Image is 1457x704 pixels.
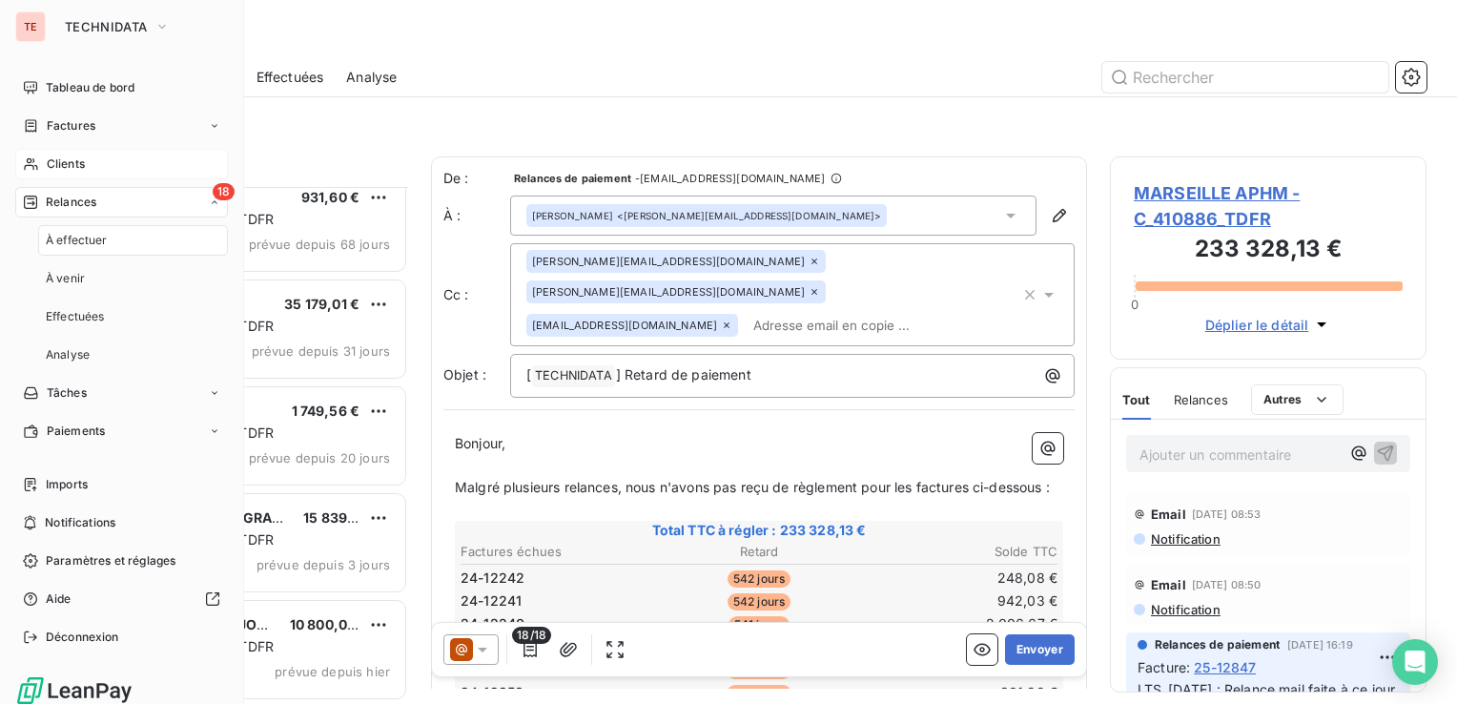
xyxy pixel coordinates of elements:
td: 942,03 € [860,590,1058,611]
div: <[PERSON_NAME][EMAIL_ADDRESS][DOMAIN_NAME]> [532,209,881,222]
span: ] Retard de paiement [616,366,751,383]
div: TE [15,11,46,42]
span: 1 749,56 € [292,403,360,419]
h3: 233 328,13 € [1134,232,1403,270]
span: Tout [1122,392,1151,407]
td: 248,08 € [860,568,1058,589]
span: Déplier le détail [1205,315,1309,335]
span: TECHNIDATA [532,365,615,387]
span: 464 jours [727,685,791,702]
span: Analyse [346,68,397,87]
span: Notification [1149,602,1221,617]
span: 542 jours [728,593,790,611]
span: 24-12241 [461,591,522,611]
span: - [EMAIL_ADDRESS][DOMAIN_NAME] [635,173,825,184]
span: MARSEILLE APHM - C_410886_TDFR [1134,180,1403,232]
span: Relances de paiement [514,173,631,184]
span: 931,60 € [301,189,359,205]
span: 15 839,93 € [303,509,382,526]
th: Solde TTC [860,542,1058,562]
span: Imports [46,476,88,493]
button: Autres [1251,384,1344,415]
span: Bonjour, [455,435,505,451]
span: 24-12240 [461,614,524,633]
span: 18 [213,183,235,200]
button: Envoyer [1005,634,1075,665]
span: TECHNIDATA [65,19,147,34]
span: Malgré plusieurs relances, nous n'avons pas reçu de règlement pour les factures ci-dessous : [455,479,1050,495]
span: prévue depuis 31 jours [252,343,390,359]
span: Relances de paiement [1155,636,1280,653]
span: Factures [47,117,95,135]
span: 542 jours [728,570,790,588]
input: Adresse email en copie ... [746,311,966,340]
span: [EMAIL_ADDRESS][DOMAIN_NAME] [532,320,717,331]
button: Déplier le détail [1200,314,1338,336]
span: Tableau de bord [46,79,134,96]
span: Tâches [47,384,87,402]
td: 2 006,67 € [860,613,1058,634]
label: À : [443,206,510,225]
span: Email [1151,507,1186,522]
span: LTS_[DATE] : Relance mail faite à ce jour. [1138,681,1398,697]
span: De : [443,169,510,188]
span: Aide [46,590,72,608]
span: 18/18 [512,627,551,644]
div: grid [92,187,408,704]
span: 541 jours [728,616,790,633]
span: Notification [1149,531,1221,547]
span: Effectuées [46,308,105,325]
span: Clients [47,155,85,173]
span: [DATE] 08:50 [1192,579,1262,590]
span: Relances [46,194,96,211]
span: Notifications [45,514,115,531]
span: 35 179,01 € [284,296,359,312]
div: Open Intercom Messenger [1392,639,1438,685]
a: Aide [15,584,228,614]
input: Rechercher [1102,62,1388,93]
span: 0 [1131,297,1139,312]
span: [PERSON_NAME][EMAIL_ADDRESS][DOMAIN_NAME] [532,256,805,267]
td: 801,29 € [860,682,1058,703]
span: [PERSON_NAME][EMAIL_ADDRESS][DOMAIN_NAME] [532,286,805,298]
span: prévue depuis 20 jours [249,450,390,466]
span: [PERSON_NAME] [532,209,613,222]
span: Facture : [1138,657,1190,677]
label: Cc : [443,285,510,304]
span: Déconnexion [46,629,119,646]
span: 24-12353 [461,683,523,702]
span: Relances [1174,392,1228,407]
span: [DATE] 16:19 [1287,639,1353,651]
span: À effectuer [46,232,108,249]
span: Email [1151,577,1186,592]
span: Analyse [46,346,90,363]
span: 10 800,00 € [290,616,369,632]
span: Paiements [47,423,105,440]
span: Total TTC à régler : 233 328,13 € [458,521,1060,540]
span: prévue depuis 68 jours [249,237,390,252]
span: Paramètres et réglages [46,552,175,569]
span: [DATE] 08:53 [1192,508,1262,520]
span: 25-12847 [1194,657,1256,677]
span: Objet : [443,366,486,383]
span: [ [526,366,531,383]
span: À venir [46,270,85,287]
span: prévue depuis hier [275,664,390,679]
span: 24-12242 [461,569,524,588]
span: prévue depuis 3 jours [257,557,390,572]
span: Effectuées [257,68,324,87]
th: Retard [660,542,858,562]
th: Factures échues [460,542,658,562]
